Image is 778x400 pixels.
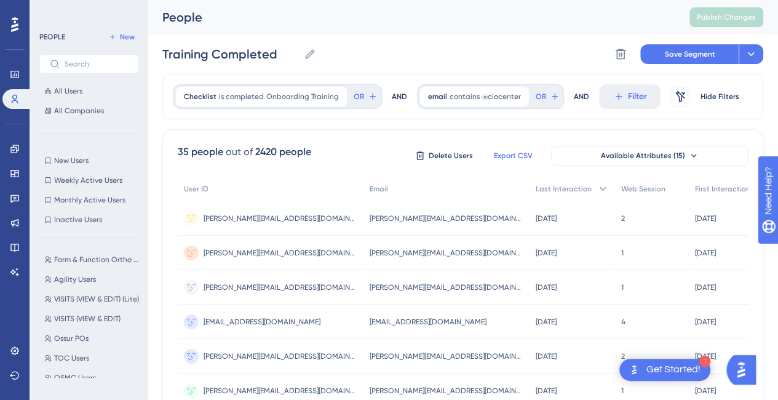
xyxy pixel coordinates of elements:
time: [DATE] [536,318,557,326]
span: Publish Changes [697,12,756,22]
button: Export CSV [482,146,544,166]
span: OR [536,92,546,102]
span: User ID [184,184,208,194]
span: Save Segment [665,49,715,59]
img: launcher-image-alternative-text [627,362,641,377]
button: OSMC Users [39,370,146,385]
span: Form & Function Ortho Users [54,255,141,265]
time: [DATE] [695,386,716,395]
div: out of [226,145,253,159]
button: VISITS (VIEW & EDIT) [39,311,146,326]
span: Last Interaction [536,184,592,194]
div: People [162,9,659,26]
div: 2420 people [255,145,311,159]
div: Get Started! [646,363,701,377]
button: All Users [39,84,139,98]
span: OR [354,92,364,102]
button: Form & Function Ortho Users [39,252,146,267]
div: AND [574,84,589,109]
button: Delete Users [413,146,475,166]
time: [DATE] [695,249,716,257]
span: Web Session [621,184,665,194]
span: [PERSON_NAME][EMAIL_ADDRESS][DOMAIN_NAME] [370,214,523,223]
span: [PERSON_NAME][EMAIL_ADDRESS][DOMAIN_NAME] [204,248,357,258]
span: Need Help? [29,3,77,18]
button: Inactive Users [39,212,139,227]
span: Onboarding Training [266,92,339,102]
time: [DATE] [536,214,557,223]
time: [DATE] [536,352,557,361]
button: Hide Filters [700,87,739,106]
span: [PERSON_NAME][EMAIL_ADDRESS][DOMAIN_NAME] [370,282,523,292]
span: 4 [621,317,625,327]
span: Filter [628,89,647,104]
button: Available Attributes (15) [551,146,748,166]
span: is completed [219,92,264,102]
button: TOC Users [39,351,146,366]
div: 35 people [178,145,223,159]
span: [PERSON_NAME][EMAIL_ADDRESS][DOMAIN_NAME] [204,386,357,396]
span: email [428,92,447,102]
button: Monthly Active Users [39,193,139,207]
span: VISITS (VIEW & EDIT) (Lite) [54,294,139,304]
button: Publish Changes [689,7,763,27]
div: 1 [699,356,710,367]
span: Available Attributes (15) [601,151,685,161]
button: New Users [39,153,139,168]
time: [DATE] [536,386,557,395]
button: Save Segment [640,44,739,64]
button: Agility Users [39,272,146,287]
span: First Interaction [695,184,750,194]
button: OR [352,87,379,106]
span: All Users [54,86,82,96]
span: Weekly Active Users [54,175,122,185]
span: New Users [54,156,89,166]
span: [EMAIL_ADDRESS][DOMAIN_NAME] [204,317,320,327]
span: Monthly Active Users [54,195,125,205]
span: Ossur POs [54,334,89,343]
span: Agility Users [54,274,96,284]
time: [DATE] [695,214,716,223]
span: [EMAIL_ADDRESS][DOMAIN_NAME] [370,317,486,327]
span: TOC Users [54,353,89,363]
span: [PERSON_NAME][EMAIL_ADDRESS][DOMAIN_NAME] [370,248,523,258]
input: Search [65,60,129,68]
div: Open Get Started! checklist, remaining modules: 1 [619,359,710,381]
span: [PERSON_NAME][EMAIL_ADDRESS][DOMAIN_NAME] [370,351,523,361]
span: New [120,32,135,42]
span: Hide Filters [701,92,739,102]
span: 1 [621,386,624,396]
time: [DATE] [536,249,557,257]
div: AND [392,84,407,109]
span: 1 [621,248,624,258]
button: Ossur POs [39,331,146,346]
div: PEOPLE [39,32,65,42]
button: New [105,30,139,44]
time: [DATE] [536,283,557,292]
button: VISITS (VIEW & EDIT) (Lite) [39,292,146,306]
time: [DATE] [695,352,716,361]
span: @ciocenter [482,92,521,102]
span: All Companies [54,106,104,116]
span: Inactive Users [54,215,102,225]
span: OSMC Users [54,373,96,383]
span: [PERSON_NAME][EMAIL_ADDRESS][DOMAIN_NAME] [370,386,523,396]
span: [PERSON_NAME][EMAIL_ADDRESS][DOMAIN_NAME] [204,351,357,361]
button: OR [534,87,561,106]
button: Weekly Active Users [39,173,139,188]
button: All Companies [39,103,139,118]
input: Segment Name [162,46,299,63]
span: 2 [621,214,625,223]
span: 2 [621,351,625,361]
span: [PERSON_NAME][EMAIL_ADDRESS][DOMAIN_NAME] [204,214,357,223]
iframe: UserGuiding AI Assistant Launcher [726,351,763,388]
button: Filter [599,84,661,109]
span: 1 [621,282,624,292]
span: Email [370,184,388,194]
time: [DATE] [695,318,716,326]
span: [PERSON_NAME][EMAIL_ADDRESS][DOMAIN_NAME] [204,282,357,292]
span: Delete Users [429,151,473,161]
span: Export CSV [494,151,533,161]
span: VISITS (VIEW & EDIT) [54,314,121,324]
